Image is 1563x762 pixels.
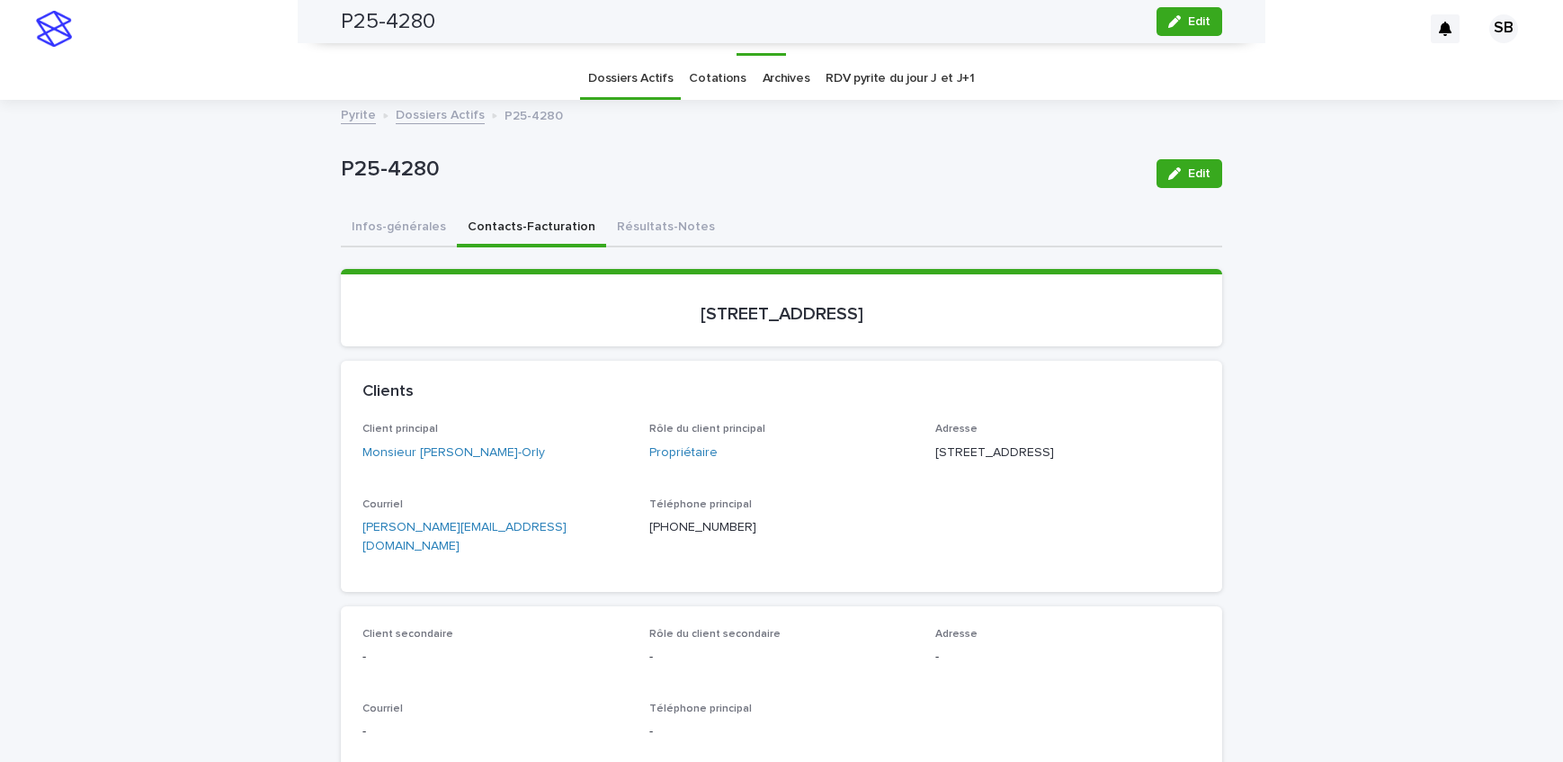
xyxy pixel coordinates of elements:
[606,210,726,247] button: Résultats-Notes
[362,499,403,510] span: Courriel
[341,210,457,247] button: Infos-générales
[935,424,978,435] span: Adresse
[36,11,72,47] img: stacker-logo-s-only.png
[362,704,403,714] span: Courriel
[935,444,1201,462] p: [STREET_ADDRESS]
[362,521,567,552] a: [PERSON_NAME][EMAIL_ADDRESS][DOMAIN_NAME]
[362,382,414,402] h2: Clients
[1489,14,1518,43] div: SB
[505,104,563,124] p: P25-4280
[362,424,438,435] span: Client principal
[396,103,485,124] a: Dossiers Actifs
[649,518,915,537] p: [PHONE_NUMBER]
[826,58,975,100] a: RDV pyrite du jour J et J+1
[649,648,915,667] p: -
[457,210,606,247] button: Contacts-Facturation
[649,722,915,741] p: -
[649,629,781,640] span: Rôle du client secondaire
[1157,159,1222,188] button: Edit
[649,704,752,714] span: Téléphone principal
[362,722,628,741] p: -
[588,58,673,100] a: Dossiers Actifs
[362,629,453,640] span: Client secondaire
[649,424,765,435] span: Rôle du client principal
[341,157,1142,183] p: P25-4280
[935,629,978,640] span: Adresse
[362,648,628,667] p: -
[362,444,545,462] a: Monsieur [PERSON_NAME]-Orly
[689,58,746,100] a: Cotations
[649,444,718,462] a: Propriétaire
[341,103,376,124] a: Pyrite
[935,648,1201,667] p: -
[649,499,752,510] span: Téléphone principal
[763,58,810,100] a: Archives
[362,303,1201,325] p: [STREET_ADDRESS]
[1188,167,1210,180] span: Edit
